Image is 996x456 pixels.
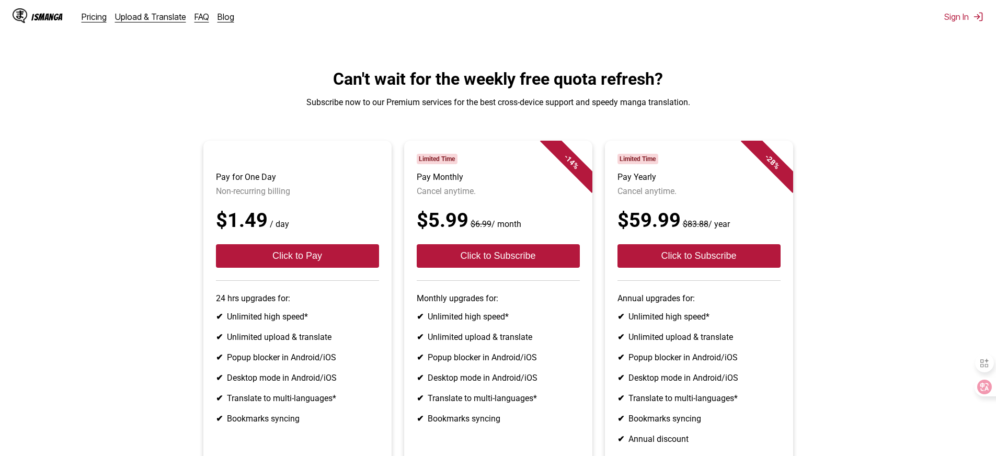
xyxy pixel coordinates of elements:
div: $1.49 [216,209,379,232]
li: Translate to multi-languages* [417,393,580,403]
p: Cancel anytime. [417,186,580,196]
li: Desktop mode in Android/iOS [417,373,580,383]
small: / day [268,219,289,229]
li: Desktop mode in Android/iOS [617,373,781,383]
a: Upload & Translate [115,12,186,22]
p: Non-recurring billing [216,186,379,196]
s: $6.99 [471,219,491,229]
li: Translate to multi-languages* [617,393,781,403]
b: ✔ [417,332,423,342]
span: Limited Time [617,154,659,164]
b: ✔ [617,393,624,403]
li: Unlimited high speed* [617,312,781,322]
b: ✔ [617,373,624,383]
s: $83.88 [683,219,708,229]
b: ✔ [617,414,624,424]
h3: Pay Yearly [617,172,781,182]
img: Sign out [973,12,983,22]
b: ✔ [417,352,423,362]
b: ✔ [617,312,624,322]
button: Sign In [944,12,983,22]
b: ✔ [216,332,223,342]
li: Unlimited upload & translate [216,332,379,342]
li: Popup blocker in Android/iOS [617,352,781,362]
li: Popup blocker in Android/iOS [216,352,379,362]
h1: Can't wait for the weekly free quota refresh? [8,69,988,89]
li: Bookmarks syncing [617,414,781,424]
b: ✔ [617,332,624,342]
li: Desktop mode in Android/iOS [216,373,379,383]
b: ✔ [417,414,423,424]
b: ✔ [216,312,223,322]
p: Annual upgrades for: [617,293,781,303]
b: ✔ [417,393,423,403]
p: Monthly upgrades for: [417,293,580,303]
button: Click to Subscribe [617,244,781,268]
a: Blog [217,12,234,22]
button: Click to Subscribe [417,244,580,268]
p: 24 hrs upgrades for: [216,293,379,303]
div: $59.99 [617,209,781,232]
li: Bookmarks syncing [417,414,580,424]
span: Limited Time [417,154,458,164]
b: ✔ [417,312,423,322]
div: $5.99 [417,209,580,232]
small: / year [681,219,730,229]
img: IsManga Logo [13,8,27,23]
b: ✔ [216,352,223,362]
b: ✔ [417,373,423,383]
li: Annual discount [617,434,781,444]
p: Cancel anytime. [617,186,781,196]
p: Subscribe now to our Premium services for the best cross-device support and speedy manga translat... [8,97,988,107]
div: - 28 % [740,130,803,193]
li: Popup blocker in Android/iOS [417,352,580,362]
b: ✔ [216,414,223,424]
li: Unlimited upload & translate [417,332,580,342]
b: ✔ [216,373,223,383]
h3: Pay for One Day [216,172,379,182]
li: Unlimited high speed* [417,312,580,322]
a: FAQ [194,12,209,22]
a: IsManga LogoIsManga [13,8,82,25]
a: Pricing [82,12,107,22]
b: ✔ [617,352,624,362]
button: Click to Pay [216,244,379,268]
div: IsManga [31,12,63,22]
li: Translate to multi-languages* [216,393,379,403]
li: Bookmarks syncing [216,414,379,424]
div: - 14 % [540,130,602,193]
h3: Pay Monthly [417,172,580,182]
small: / month [468,219,521,229]
b: ✔ [617,434,624,444]
li: Unlimited upload & translate [617,332,781,342]
li: Unlimited high speed* [216,312,379,322]
b: ✔ [216,393,223,403]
